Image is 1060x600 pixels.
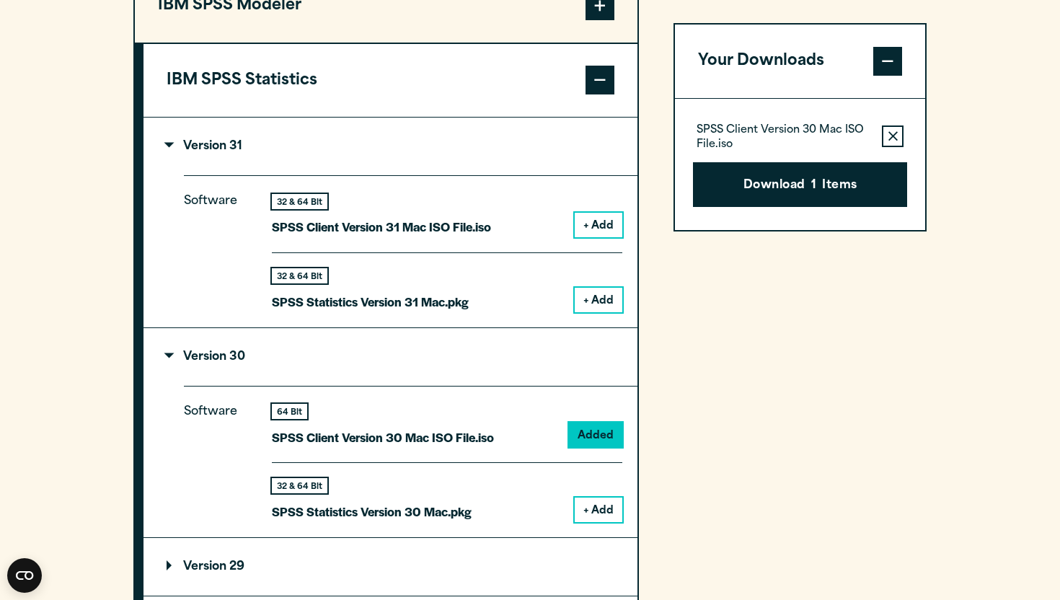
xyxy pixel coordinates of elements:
[675,25,925,98] button: Your Downloads
[697,123,870,152] p: SPSS Client Version 30 Mac ISO File.iso
[272,291,469,312] p: SPSS Statistics Version 31 Mac.pkg
[575,498,622,522] button: + Add
[167,561,244,573] p: Version 29
[167,141,242,152] p: Version 31
[7,558,42,593] button: Open CMP widget
[272,427,494,448] p: SPSS Client Version 30 Mac ISO File.iso
[693,162,907,207] button: Download1Items
[811,177,816,195] span: 1
[143,118,637,175] summary: Version 31
[272,404,307,419] div: 64 Bit
[184,402,249,511] p: Software
[272,194,327,209] div: 32 & 64 Bit
[575,288,622,312] button: + Add
[143,328,637,386] summary: Version 30
[575,213,622,237] button: + Add
[569,423,622,447] button: Added
[272,478,327,493] div: 32 & 64 Bit
[272,216,491,237] p: SPSS Client Version 31 Mac ISO File.iso
[167,351,245,363] p: Version 30
[184,191,249,300] p: Software
[272,268,327,283] div: 32 & 64 Bit
[143,538,637,596] summary: Version 29
[143,44,637,118] button: IBM SPSS Statistics
[675,98,925,230] div: Your Downloads
[272,501,472,522] p: SPSS Statistics Version 30 Mac.pkg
